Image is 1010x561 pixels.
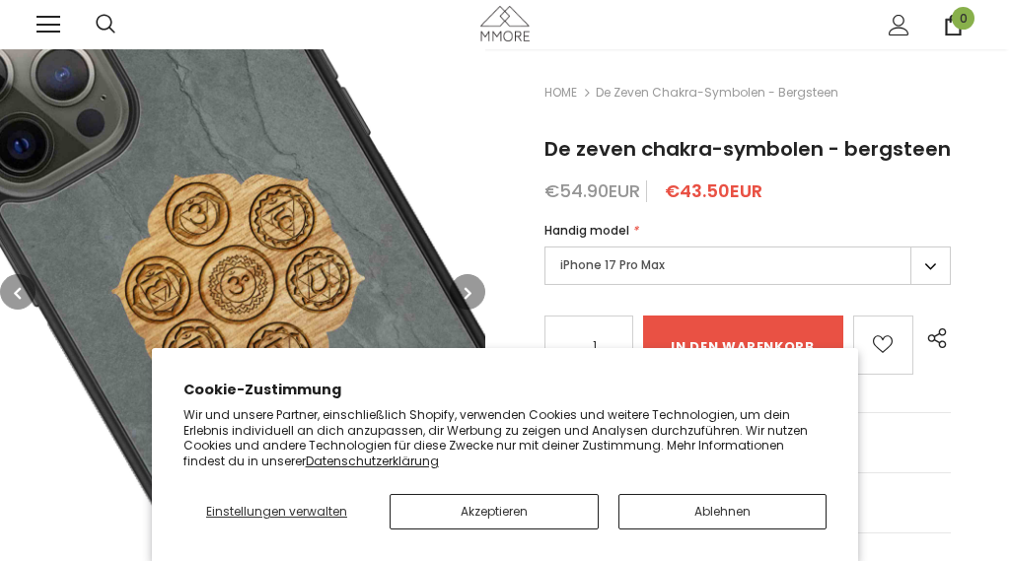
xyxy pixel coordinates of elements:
p: Wir und unsere Partner, einschließlich Shopify, verwenden Cookies und weitere Technologien, um de... [183,407,828,468]
a: Datenschutzerklärung [306,453,439,469]
input: in den warenkorb [643,316,843,375]
a: 0 [943,15,964,35]
span: Einstellungen verwalten [206,503,347,520]
span: Handig model [544,222,629,239]
button: Einstellungen verwalten [183,494,371,529]
a: HOME [544,81,577,105]
span: De zeven chakra-symbolen - bergsteen [596,81,838,105]
button: Akzeptieren [390,494,599,529]
span: 0 [952,7,974,30]
span: €43.50EUR [665,178,762,203]
span: De zeven chakra-symbolen - bergsteen [544,135,951,163]
h2: Cookie-Zustimmung [183,380,828,400]
img: MMORE Cases [480,6,530,40]
label: iPhone 17 Pro Max [544,246,951,285]
span: €54.90EUR [544,178,640,203]
button: Ablehnen [618,494,828,529]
